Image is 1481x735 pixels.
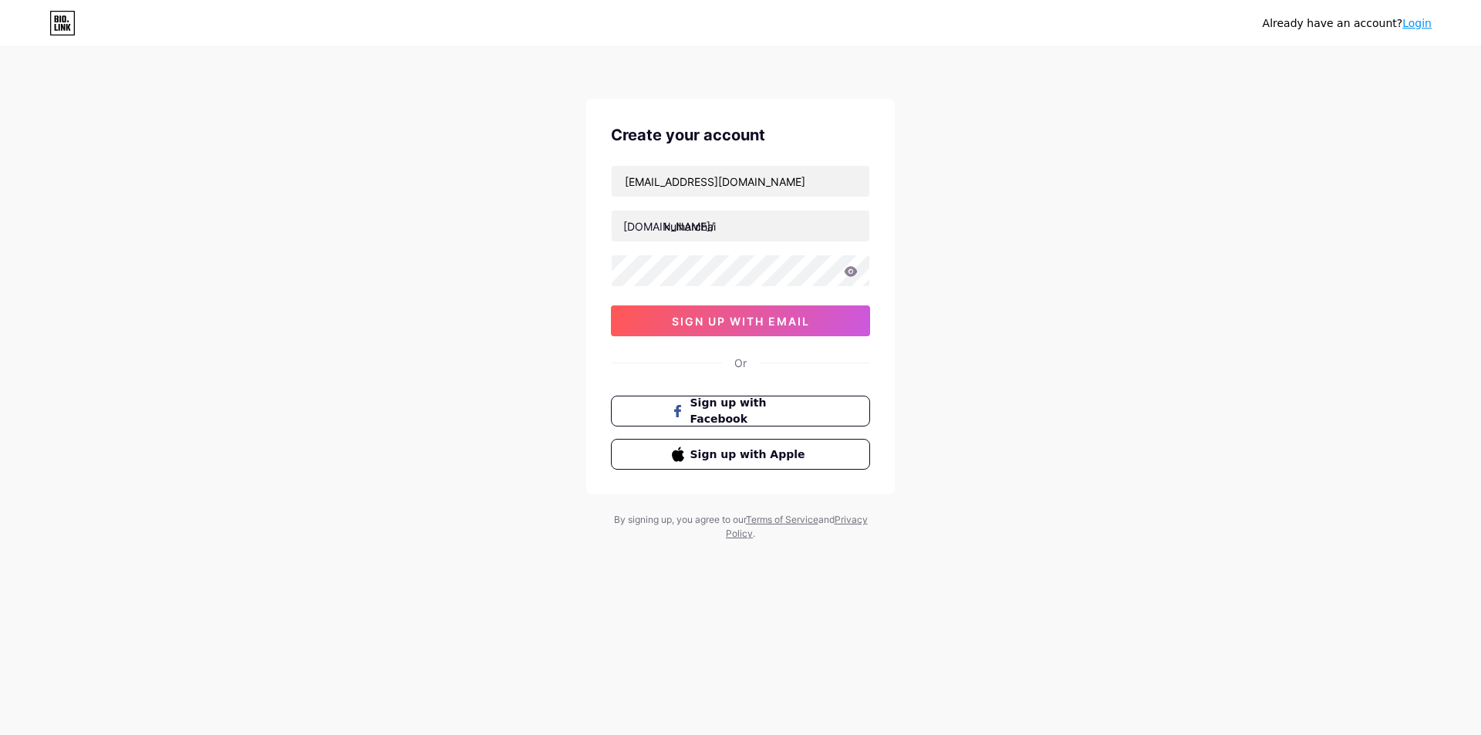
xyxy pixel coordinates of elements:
button: Sign up with Facebook [611,396,870,427]
span: Sign up with Facebook [690,395,810,427]
div: [DOMAIN_NAME]/ [623,218,714,234]
div: By signing up, you agree to our and . [609,513,872,541]
span: sign up with email [672,315,810,328]
div: Already have an account? [1263,15,1432,32]
a: Terms of Service [746,514,818,525]
a: Login [1402,17,1432,29]
button: Sign up with Apple [611,439,870,470]
button: sign up with email [611,305,870,336]
span: Sign up with Apple [690,447,810,463]
div: Or [734,355,747,371]
input: username [612,211,869,241]
div: Create your account [611,123,870,147]
input: Email [612,166,869,197]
